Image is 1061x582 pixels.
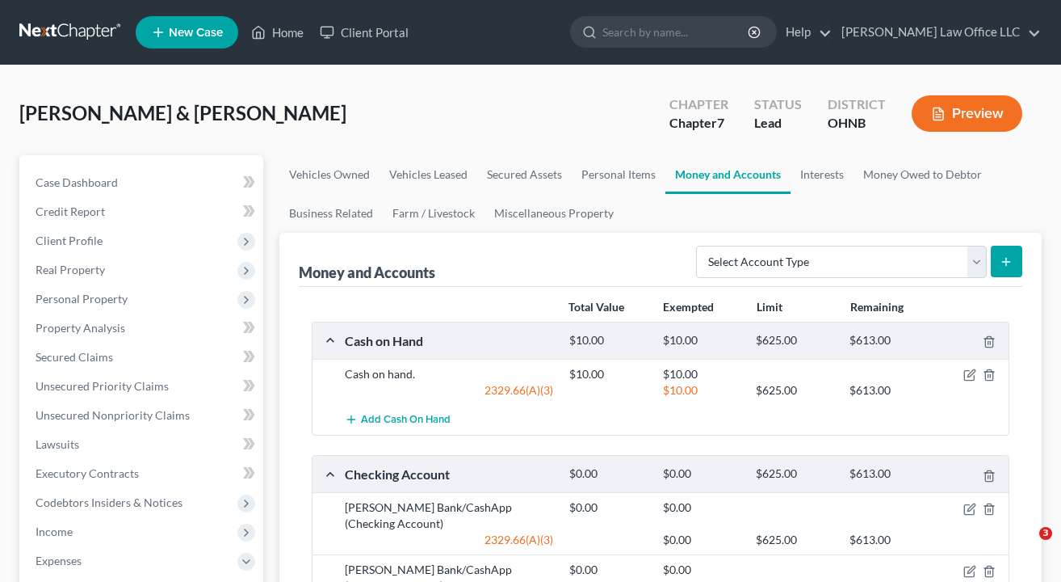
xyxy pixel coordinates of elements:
[337,366,561,382] div: Cash on hand.
[345,405,451,435] button: Add Cash on Hand
[36,525,73,538] span: Income
[169,27,223,39] span: New Case
[748,466,841,482] div: $625.00
[36,379,169,393] span: Unsecured Priority Claims
[36,205,105,218] span: Credit Report
[572,155,665,194] a: Personal Items
[754,114,802,133] div: Lead
[841,466,935,482] div: $613.00
[36,321,125,335] span: Property Analysis
[748,333,841,348] div: $625.00
[36,234,103,247] span: Client Profile
[36,175,118,189] span: Case Dashboard
[23,372,263,401] a: Unsecured Priority Claims
[754,95,802,114] div: Status
[833,18,1041,47] a: [PERSON_NAME] Law Office LLC
[383,194,484,233] a: Farm / Livestock
[23,314,263,343] a: Property Analysis
[36,466,139,480] span: Executory Contracts
[655,562,749,578] div: $0.00
[748,382,841,399] div: $625.00
[655,333,749,348] div: $10.00
[279,194,383,233] a: Business Related
[561,562,655,578] div: $0.00
[36,292,128,306] span: Personal Property
[337,332,561,349] div: Cash on Hand
[337,382,561,399] div: 2329.66(A)(3)
[663,300,714,314] strong: Exempted
[568,300,624,314] strong: Total Value
[655,382,749,399] div: $10.00
[602,17,750,47] input: Search by name...
[1006,527,1045,566] iframe: Intercom live chat
[841,532,935,548] div: $613.00
[337,532,561,548] div: 2329.66(A)(3)
[299,263,435,282] div: Money and Accounts
[561,333,655,348] div: $10.00
[36,496,182,509] span: Codebtors Insiders & Notices
[337,466,561,483] div: Checking Account
[36,554,82,567] span: Expenses
[655,466,749,482] div: $0.00
[655,366,749,382] div: $10.00
[380,155,477,194] a: Vehicles Leased
[828,95,886,114] div: District
[561,366,655,382] div: $10.00
[561,466,655,482] div: $0.00
[778,18,832,47] a: Help
[279,155,380,194] a: Vehicles Owned
[36,437,79,451] span: Lawsuits
[23,430,263,459] a: Lawsuits
[1039,527,1052,540] span: 3
[655,532,749,548] div: $0.00
[669,95,728,114] div: Chapter
[757,300,782,314] strong: Limit
[484,194,623,233] a: Miscellaneous Property
[337,500,561,532] div: [PERSON_NAME] Bank/CashApp (Checking Account)
[791,155,853,194] a: Interests
[23,168,263,197] a: Case Dashboard
[665,155,791,194] a: Money and Accounts
[312,18,417,47] a: Client Portal
[243,18,312,47] a: Home
[361,414,451,427] span: Add Cash on Hand
[36,408,190,422] span: Unsecured Nonpriority Claims
[36,350,113,364] span: Secured Claims
[850,300,904,314] strong: Remaining
[23,401,263,430] a: Unsecured Nonpriority Claims
[717,115,724,130] span: 7
[23,197,263,226] a: Credit Report
[669,114,728,133] div: Chapter
[36,263,105,276] span: Real Property
[477,155,572,194] a: Secured Assets
[853,155,992,194] a: Money Owed to Debtor
[561,500,655,516] div: $0.00
[841,382,935,399] div: $613.00
[23,343,263,372] a: Secured Claims
[748,532,841,548] div: $625.00
[19,101,346,124] span: [PERSON_NAME] & [PERSON_NAME]
[23,459,263,488] a: Executory Contracts
[841,333,935,348] div: $613.00
[912,95,1022,132] button: Preview
[828,114,886,133] div: OHNB
[655,500,749,516] div: $0.00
